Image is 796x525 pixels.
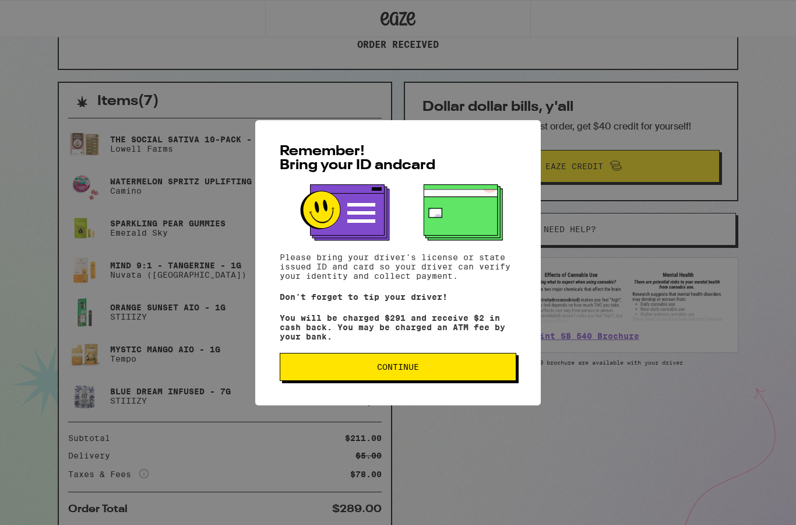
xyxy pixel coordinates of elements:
[280,145,435,173] span: Remember! Bring your ID and card
[377,363,419,371] span: Continue
[280,253,516,281] p: Please bring your driver's license or state issued ID and card so your driver can verify your ide...
[280,313,516,341] p: You will be charged $291 and receive $2 in cash back. You may be charged an ATM fee by your bank.
[280,353,516,381] button: Continue
[280,292,516,302] p: Don't forget to tip your driver!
